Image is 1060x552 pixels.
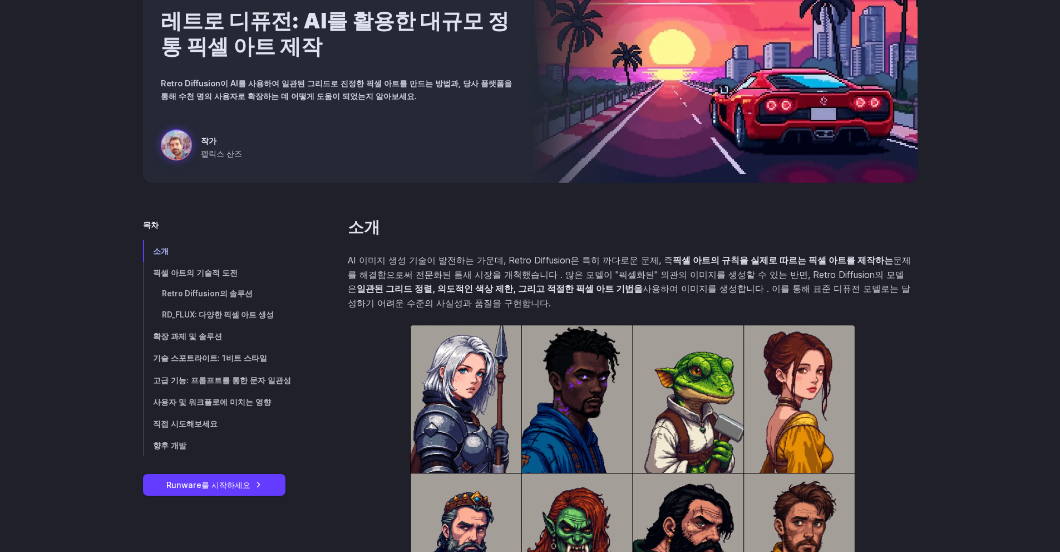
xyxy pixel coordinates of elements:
font: 소개 [348,218,380,237]
font: AI 이미지 생성 기술이 발전하는 가운데, Retro Diffusion은 특히 까다로운 문제, 즉 [348,255,673,266]
font: Retro Diffusion이 AI를 사용하여 일관된 그리드로 진정한 픽셀 아트를 만드는 방법과, 당사 플랫폼을 통해 수천 명의 사용자로 확장하는 데 어떻게 도움이 되었는지 ... [161,79,512,101]
a: 소개 [143,240,312,262]
font: 고급 기능: 프롬프트를 통한 문자 일관성 [153,375,291,385]
a: 확장 과제 및 솔루션 [143,325,312,347]
font: 레트로 디퓨전: AI를 활용한 대규모 정통 픽셀 아트 제작 [161,8,509,59]
a: 미래적인 고속도로를 달리는 빨간색 스포츠카, 배경에는 일몰과 도시 스카이라인이 있으며 픽셀 아트 스타일로 표현되었습니다. 작가 펠릭스 산즈 [161,129,242,165]
a: Retro Diffusion의 솔루션 [143,284,312,305]
a: Runware를 시작하세요 [143,474,285,496]
font: 향후 개발 [153,441,186,450]
a: 향후 개발 [143,434,312,456]
a: 소개 [348,218,380,238]
a: 직접 시도해보세요 [143,413,312,434]
a: RD_FLUX: 다양한 픽셀 아트 생성 [143,305,312,326]
font: 픽셀 아트의 기술적 도전 [153,268,238,277]
font: 문제를 해결함으로써 전문화된 틈새 시장을 개척했습니다 . 많은 모델이 "픽셀화된" 외관의 이미지를 생성할 수 있는 반면, Retro Diffusion의 모델은 [348,255,911,294]
font: 사용하여 이미지를 생성합니다 . 이를 통해 표준 디퓨전 모델로는 달성하기 어려운 수준의 사실성과 품질을 구현합니다. [348,283,910,309]
a: 픽셀 아트의 기술적 도전 [143,262,312,284]
font: 직접 시도해보세요 [153,419,218,428]
font: 확장 과제 및 솔루션 [153,331,222,341]
font: 사용자 및 워크플로에 미치는 영향 [153,397,271,407]
a: 기술 스포트라이트: 1비트 스타일 [143,347,312,369]
a: 고급 기능: 프롬프트를 통한 문자 일관성 [143,369,312,391]
font: 픽셀 아트의 규칙을 실제로 따르는 픽셀 아트를 제작하는 [673,255,893,266]
font: 목차 [143,220,159,229]
font: 소개 [153,246,169,256]
font: Runware를 시작하세요 [166,480,250,490]
a: 사용자 및 워크플로에 미치는 영향 [143,391,312,413]
font: 기술 스포트라이트: 1비트 스타일 [153,353,267,363]
font: Retro Diffusion의 솔루션 [162,289,253,298]
font: 작가 [201,136,216,145]
font: 일관된 그리드 정렬, 의도적인 색상 제한, 그리고 적절한 픽셀 아트 기법을 [357,283,643,294]
font: RD_FLUX: 다양한 픽셀 아트 생성 [162,310,274,319]
font: 펠릭스 산즈 [201,149,242,158]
